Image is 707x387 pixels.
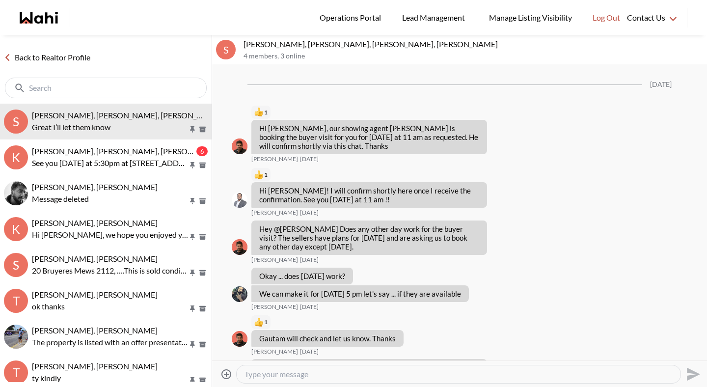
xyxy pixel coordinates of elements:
div: Reaction list [251,314,408,330]
span: Lead Management [402,11,468,24]
p: Great I’ll let them know [32,121,188,133]
div: S [216,40,236,59]
time: 2025-08-31T16:47:59.521Z [300,256,319,264]
button: Pin [188,125,197,134]
span: 1 [264,318,268,326]
span: [PERSON_NAME] [251,303,298,311]
div: K [4,217,28,241]
span: Log Out [593,11,620,24]
span: Operations Portal [320,11,384,24]
button: Pin [188,197,197,205]
p: [PERSON_NAME], [PERSON_NAME], [PERSON_NAME], [PERSON_NAME] [244,39,703,49]
div: T [4,360,28,385]
button: Pin [188,269,197,277]
span: [PERSON_NAME], [PERSON_NAME] [32,290,158,299]
p: Hi [PERSON_NAME], our showing agent [PERSON_NAME] is booking the buyer visit for you for [DATE] a... [259,124,479,150]
div: Omar Hijazi, Michelle [4,325,28,349]
div: K [4,145,28,169]
div: S [4,253,28,277]
button: Pin [188,161,197,169]
p: Hi [PERSON_NAME], we hope you enjoyed your showings! Did the properties meet your criteria? What ... [32,229,188,241]
button: Reactions: like [254,318,268,326]
span: [PERSON_NAME], [PERSON_NAME] [32,326,158,335]
div: Gautam Khanna [232,192,247,208]
span: [PERSON_NAME] [251,209,298,217]
div: S [4,110,28,134]
img: O [4,325,28,349]
p: We can make it for [DATE] 5 pm let's say ... if they are available [259,289,461,298]
span: Manage Listing Visibility [486,11,575,24]
div: T [4,289,28,313]
button: Reactions: like [254,109,268,116]
span: [PERSON_NAME], [PERSON_NAME] [32,254,158,263]
div: Faraz Azam [232,239,247,255]
time: 2025-08-31T14:38:09.529Z [300,209,319,217]
div: Reaction list [251,105,491,120]
p: Gautam will check and let us know. Thanks [259,334,396,343]
div: Saeid Kanani [232,286,247,302]
button: Archive [197,197,208,205]
span: [PERSON_NAME] [251,155,298,163]
time: 2025-08-31T19:05:56.603Z [300,348,319,356]
p: See you [DATE] at 5:30pm at [STREET_ADDRESS] [32,157,188,169]
button: Archive [197,304,208,313]
div: Faraz Azam [232,138,247,154]
button: Archive [197,233,208,241]
button: Pin [188,304,197,313]
button: Pin [188,376,197,385]
div: [DATE] [650,81,672,89]
span: [PERSON_NAME], [PERSON_NAME], [PERSON_NAME] [32,146,222,156]
p: ok thanks [32,301,188,312]
button: Archive [197,376,208,385]
input: Search [29,83,185,93]
time: 2025-08-31T14:33:30.671Z [300,155,319,163]
div: Reaction list [251,167,491,183]
img: G [232,192,247,208]
img: F [232,138,247,154]
button: Pin [188,340,197,349]
p: Hi [PERSON_NAME]! I will confirm shortly here once I receive the confirmation. See you [DATE] at ... [259,186,479,204]
p: Hey @[PERSON_NAME] Does any other day work for the buyer visit? The sellers have plans for [DATE]... [259,224,479,251]
img: F [232,239,247,255]
time: 2025-08-31T19:00:50.231Z [300,303,319,311]
p: 4 members , 3 online [244,52,703,60]
button: Archive [197,125,208,134]
p: 20 Bruyeres Mews 2112, ….This is sold conditionally as well but we can still see if you want pls ... [32,265,188,276]
span: 1 [264,171,268,179]
img: S [4,181,28,205]
p: ty kindly [32,372,188,384]
button: Pin [188,233,197,241]
button: Archive [197,340,208,349]
span: [PERSON_NAME] [251,256,298,264]
button: Send [681,363,703,385]
p: The property is listed with an offer presentation date set for [DATE] 7:00 PM. This typically mea... [32,336,188,348]
div: Sourav Singh, Michelle [4,181,28,205]
span: [PERSON_NAME] [251,348,298,356]
span: 1 [264,109,268,116]
a: Wahi homepage [20,12,58,24]
img: F [232,331,247,347]
textarea: Type your message [245,369,673,379]
div: 6 [196,146,208,156]
button: Archive [197,269,208,277]
button: Archive [197,161,208,169]
span: [PERSON_NAME], [PERSON_NAME] [32,182,158,192]
span: [PERSON_NAME], [PERSON_NAME], [PERSON_NAME], [PERSON_NAME] [32,111,286,120]
p: Okay ... does [DATE] work? [259,272,345,280]
span: [PERSON_NAME], [PERSON_NAME] [32,361,158,371]
button: Reactions: like [254,171,268,179]
div: Message deleted [32,193,208,205]
div: Faraz Azam [232,331,247,347]
span: [PERSON_NAME], [PERSON_NAME] [32,218,158,227]
img: S [232,286,247,302]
